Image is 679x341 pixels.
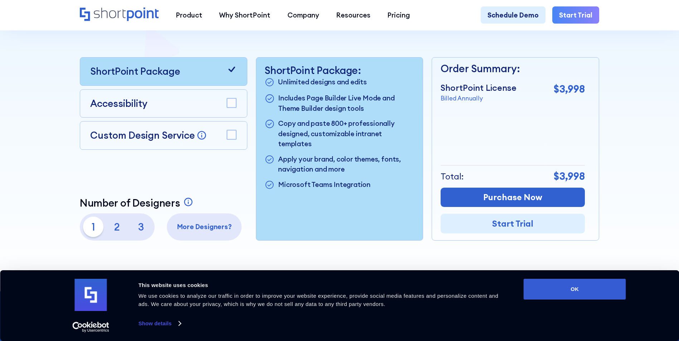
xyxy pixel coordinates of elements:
[170,222,238,232] p: More Designers?
[90,64,180,79] p: ShortPoint Package
[80,8,159,22] a: Home
[90,97,147,111] p: Accessibility
[176,10,202,20] div: Product
[83,217,103,237] p: 1
[278,179,370,191] p: Microsoft Teams Integration
[552,6,599,23] a: Start Trial
[139,318,181,329] a: Show details
[139,281,508,290] div: This website uses cookies
[441,61,585,76] p: Order Summary:
[441,170,464,183] p: Total:
[441,188,585,207] a: Purchase Now
[278,77,367,88] p: Unlimited designs and edits
[554,81,585,97] p: $3,998
[107,217,127,237] p: 2
[336,10,370,20] div: Resources
[75,279,107,311] img: logo
[554,169,585,184] p: $3,998
[219,10,270,20] div: Why ShortPoint
[131,217,151,237] p: 3
[80,197,180,209] p: Number of Designers
[441,214,585,233] a: Start Trial
[278,154,414,174] p: Apply your brand, color themes, fonts, navigation and more
[328,6,379,23] a: Resources
[441,94,516,103] p: Billed Annually
[481,6,545,23] a: Schedule Demo
[550,258,679,341] iframe: Chat Widget
[278,93,414,113] p: Includes Page Builder Live Mode and Theme Builder design tools
[90,129,195,141] p: Custom Design Service
[139,293,499,307] span: We use cookies to analyze our traffic in order to improve your website experience, provide social...
[441,81,516,94] p: ShortPoint License
[59,322,122,332] a: Usercentrics Cookiebot - opens in a new window
[387,10,410,20] div: Pricing
[524,279,626,300] button: OK
[80,197,195,209] a: Number of Designers
[278,118,414,149] p: Copy and paste 800+ professionally designed, customizable intranet templates
[167,6,210,23] a: Product
[211,6,279,23] a: Why ShortPoint
[279,6,328,23] a: Company
[265,64,414,76] p: ShortPoint Package:
[287,10,319,20] div: Company
[379,6,418,23] a: Pricing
